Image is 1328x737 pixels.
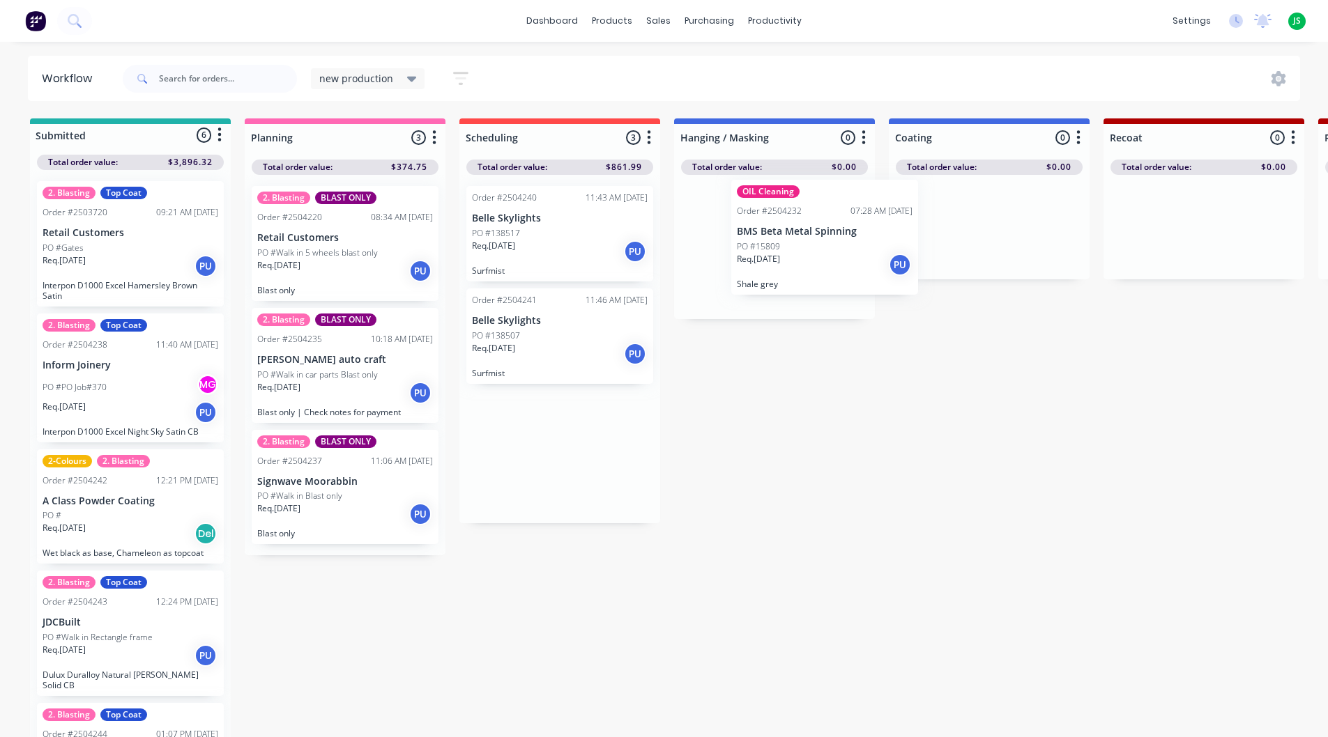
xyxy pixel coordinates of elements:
span: $3,896.32 [168,156,213,169]
span: $374.75 [391,161,427,173]
input: Enter column name… [466,130,603,145]
span: $0.00 [832,161,857,173]
div: Workflow [42,70,99,87]
input: Enter column name… [1110,130,1247,145]
input: Search for orders... [159,65,297,93]
div: sales [639,10,678,31]
span: Total order value: [907,161,977,173]
div: purchasing [678,10,741,31]
img: Factory [25,10,46,31]
div: settings [1166,10,1218,31]
input: Enter column name… [895,130,1032,145]
span: 3 [626,130,641,145]
span: new production [319,71,393,86]
div: productivity [741,10,809,31]
span: Total order value: [263,161,333,173]
input: Enter column name… [680,130,818,145]
span: JS [1293,15,1301,27]
span: 0 [1270,130,1285,145]
span: $0.00 [1046,161,1071,173]
span: Total order value: [478,161,547,173]
span: Total order value: [1122,161,1191,173]
a: dashboard [519,10,585,31]
span: $0.00 [1261,161,1286,173]
span: 0 [841,130,855,145]
span: Total order value: [48,156,118,169]
span: $861.99 [606,161,642,173]
span: Total order value: [692,161,762,173]
span: 0 [1055,130,1070,145]
span: 6 [197,127,211,142]
span: 3 [411,130,426,145]
input: Enter column name… [251,130,388,145]
div: products [585,10,639,31]
div: Submitted [33,128,86,143]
